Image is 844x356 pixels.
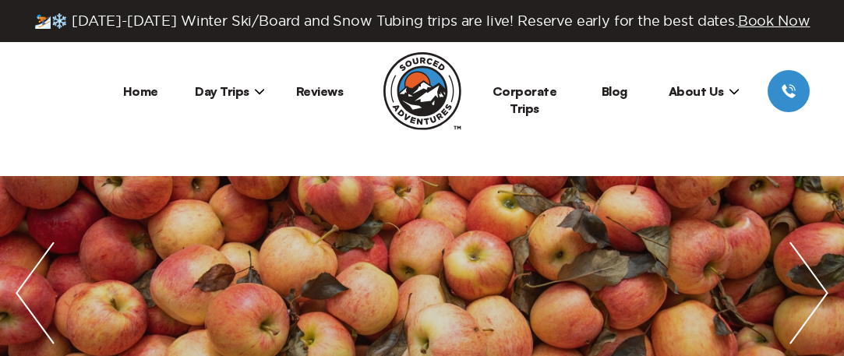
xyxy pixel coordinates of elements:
[383,52,461,130] img: Sourced Adventures company logo
[296,83,344,99] a: Reviews
[34,12,810,30] span: ⛷️❄️ [DATE]-[DATE] Winter Ski/Board and Snow Tubing trips are live! Reserve early for the best da...
[195,83,265,99] span: Day Trips
[738,13,810,28] span: Book Now
[669,83,740,99] span: About Us
[602,83,627,99] a: Blog
[123,83,158,99] a: Home
[493,83,557,116] a: Corporate Trips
